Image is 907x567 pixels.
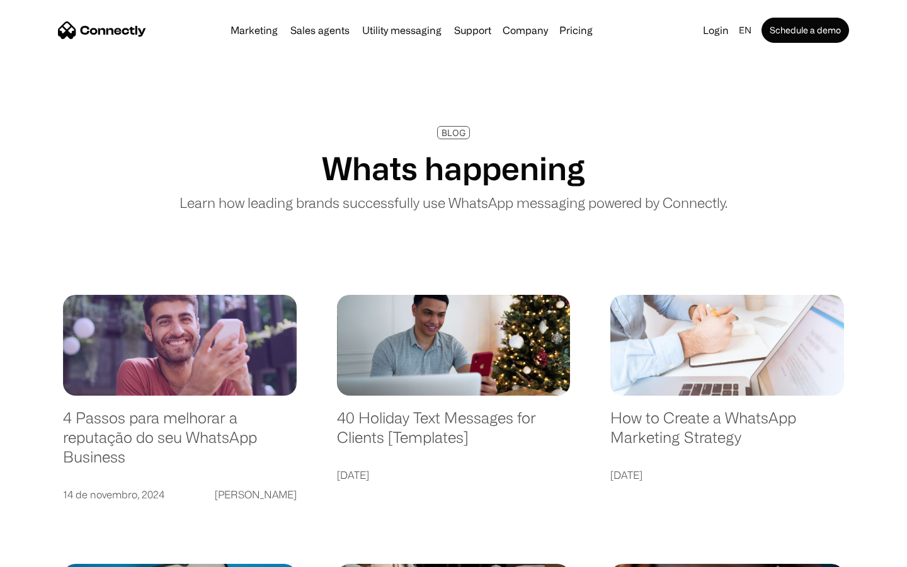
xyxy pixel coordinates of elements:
p: Learn how leading brands successfully use WhatsApp messaging powered by Connectly. [180,192,727,213]
a: 4 Passos para melhorar a reputação do seu WhatsApp Business [63,408,297,479]
a: Sales agents [285,25,355,35]
div: 14 de novembro, 2024 [63,486,164,503]
a: Pricing [554,25,598,35]
a: 40 Holiday Text Messages for Clients [Templates] [337,408,571,459]
div: [DATE] [610,466,642,484]
a: Schedule a demo [762,18,849,43]
h1: Whats happening [322,149,585,187]
div: Company [503,21,548,39]
a: Login [698,21,734,39]
div: [PERSON_NAME] [215,486,297,503]
a: How to Create a WhatsApp Marketing Strategy [610,408,844,459]
div: en [739,21,751,39]
aside: Language selected: English [13,545,76,563]
a: Marketing [225,25,283,35]
div: BLOG [442,128,465,137]
a: Utility messaging [357,25,447,35]
div: [DATE] [337,466,369,484]
a: Support [449,25,496,35]
ul: Language list [25,545,76,563]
